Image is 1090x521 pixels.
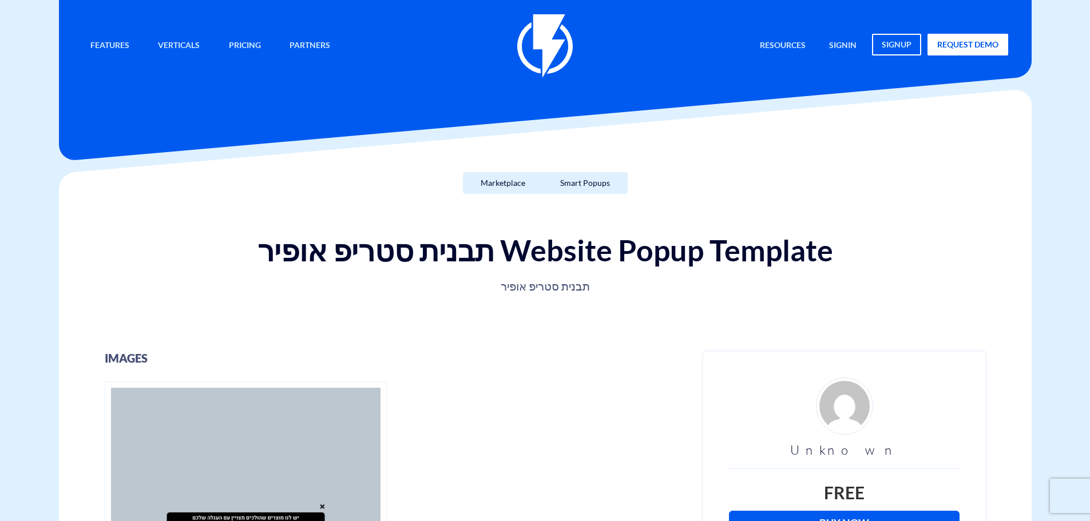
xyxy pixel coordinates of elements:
a: Pricing [220,34,269,58]
a: Smart Popups [542,172,628,194]
div: Free [729,480,960,505]
h1: תבנית סטריפ אופיר Website Popup Template [70,234,1020,267]
a: request demo [928,34,1008,55]
a: signin [821,34,865,58]
a: Verticals [149,34,208,58]
img: d4fe36f24926ae2e6254bfc5557d6d03 [816,377,873,435]
h3: images [105,352,687,364]
a: Features [82,34,138,58]
a: signup [872,34,921,55]
a: Resources [751,34,814,58]
a: Partners [281,34,339,58]
p: תבנית סטריפ אופיר [165,279,925,295]
h3: Unknown [729,443,960,457]
a: Marketplace [463,172,543,194]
